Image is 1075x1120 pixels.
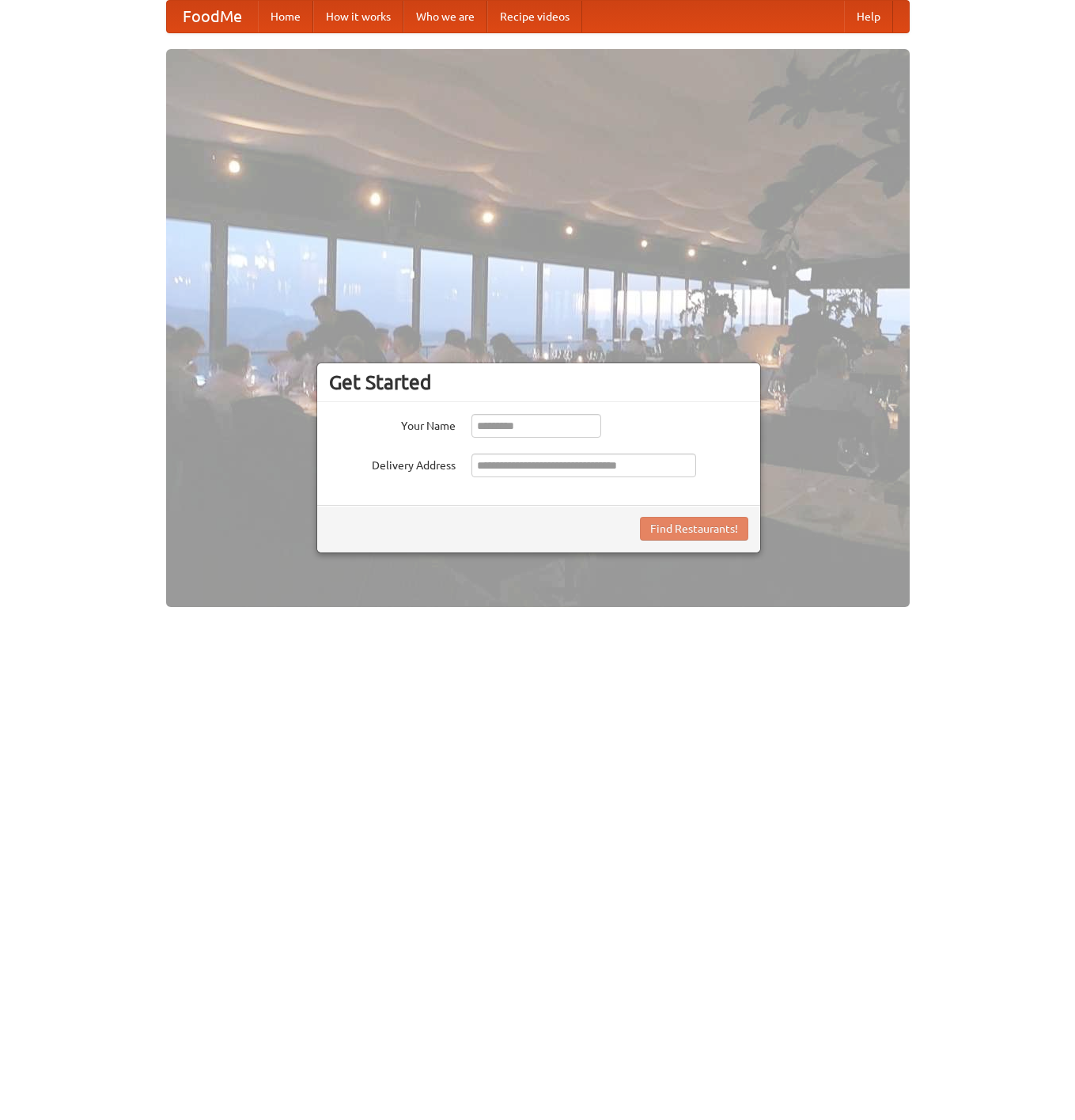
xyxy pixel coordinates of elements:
[167,1,258,32] a: FoodMe
[329,454,456,473] label: Delivery Address
[313,1,403,32] a: How it works
[640,517,748,541] button: Find Restaurants!
[258,1,313,32] a: Home
[844,1,893,32] a: Help
[403,1,487,32] a: Who we are
[329,370,748,394] h3: Get Started
[487,1,582,32] a: Recipe videos
[329,414,456,434] label: Your Name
